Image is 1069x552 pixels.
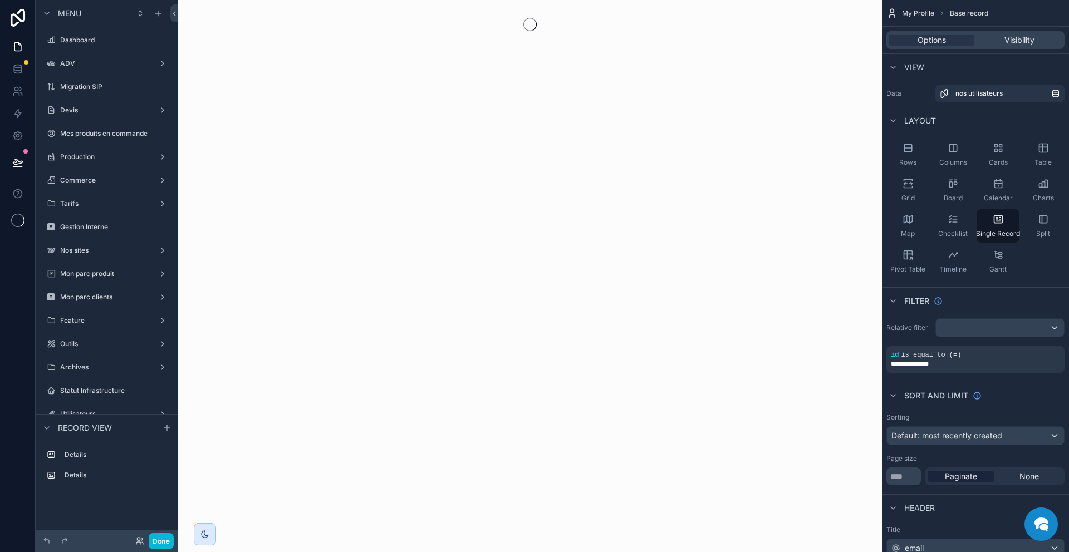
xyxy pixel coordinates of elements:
[899,158,916,167] span: Rows
[1022,209,1065,243] button: Split
[901,194,915,203] span: Grid
[939,158,967,167] span: Columns
[901,229,915,238] span: Map
[42,125,171,142] a: Mes produits en commande
[976,229,1020,238] span: Single Record
[60,129,169,138] label: Mes produits en commande
[60,106,154,115] label: Devis
[904,115,936,126] span: Layout
[60,386,169,395] label: Statut Infrastructure
[42,405,171,423] a: Utilisateurs
[60,152,154,161] label: Production
[904,390,968,401] span: Sort And Limit
[1019,471,1039,482] span: None
[60,176,154,185] label: Commerce
[977,209,1019,243] button: Single Record
[42,241,171,259] a: Nos sites
[60,316,154,325] label: Feature
[886,138,929,171] button: Rows
[931,245,974,278] button: Timeline
[950,9,988,18] span: Base record
[42,171,171,189] a: Commerce
[42,148,171,166] a: Production
[36,441,178,495] div: scrollable content
[886,245,929,278] button: Pivot Table
[1022,174,1065,207] button: Charts
[944,194,963,203] span: Board
[42,195,171,213] a: Tarifs
[890,265,925,274] span: Pivot Table
[904,62,924,73] span: View
[977,174,1019,207] button: Calendar
[42,78,171,96] a: Migration SIP
[42,312,171,329] a: Feature
[989,265,1007,274] span: Gantt
[60,36,169,45] label: Dashboard
[42,335,171,353] a: Outils
[938,229,968,238] span: Checklist
[886,323,931,332] label: Relative filter
[931,138,974,171] button: Columns
[60,246,154,255] label: Nos sites
[977,138,1019,171] button: Cards
[42,218,171,236] a: Gestion Interne
[42,101,171,119] a: Devis
[886,525,1065,534] label: Title
[886,426,1065,445] button: Default: most recently created
[60,82,169,91] label: Migration SIP
[42,358,171,376] a: Archives
[42,31,171,49] a: Dashboard
[977,245,1019,278] button: Gantt
[886,413,909,422] label: Sorting
[1004,34,1034,46] span: Visibility
[42,55,171,72] a: ADV
[904,502,935,514] span: Header
[42,288,171,306] a: Mon parc clients
[918,34,946,46] span: Options
[891,351,899,359] span: id
[65,450,167,459] label: Details
[60,269,154,278] label: Mon parc produit
[60,199,154,208] label: Tarifs
[886,454,917,463] label: Page size
[60,223,169,231] label: Gestion Interne
[149,533,174,549] button: Done
[989,158,1008,167] span: Cards
[60,363,154,372] label: Archives
[939,265,967,274] span: Timeline
[1033,194,1054,203] span: Charts
[886,174,929,207] button: Grid
[984,194,1013,203] span: Calendar
[1022,138,1065,171] button: Table
[65,471,167,480] label: Details
[1034,158,1052,167] span: Table
[60,410,154,418] label: Utilisateurs
[955,89,1003,98] span: nos utilisateurs
[42,382,171,400] a: Statut Infrastructure
[891,431,1002,440] span: Default: most recently created
[931,174,974,207] button: Board
[886,209,929,243] button: Map
[42,265,171,283] a: Mon parc produit
[58,422,112,433] span: Record view
[931,209,974,243] button: Checklist
[935,85,1065,102] a: nos utilisateurs
[60,339,154,348] label: Outils
[58,8,81,19] span: Menu
[945,471,977,482] span: Paginate
[902,9,934,18] span: My Profile
[60,293,154,302] label: Mon parc clients
[904,295,929,307] span: Filter
[60,59,154,68] label: ADV
[901,351,961,359] span: is equal to (=)
[1036,229,1050,238] span: Split
[886,89,931,98] label: Data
